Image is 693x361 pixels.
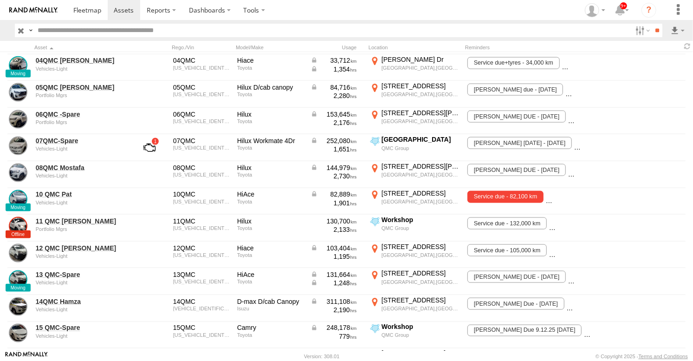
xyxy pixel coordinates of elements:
span: REGO DUE - 19/03/2026 [467,271,566,283]
div: JTFRA3AP608030419 [173,252,231,258]
div: 04QMC [173,56,231,65]
div: Rego./Vin [172,44,232,51]
a: 08QMC Mostafa [36,164,126,172]
div: JTFRA3AP208030417 [173,199,231,204]
div: Data from Vehicle CANbus [311,270,357,279]
div: Hilux [237,217,304,225]
a: 11 QMC [PERSON_NAME] [36,217,126,225]
div: Toyota [237,65,304,71]
div: undefined [36,253,126,259]
div: MR0KA3CD701240650 [173,225,231,231]
a: 12 QMC [PERSON_NAME] [36,244,126,252]
div: 130,700 [311,217,357,225]
div: undefined [36,92,126,98]
a: 17 QMC [PERSON_NAME] [36,351,126,359]
div: 06QMC [173,110,231,118]
img: rand-logo.svg [9,7,58,13]
div: [GEOGRAPHIC_DATA],[GEOGRAPHIC_DATA] [382,198,460,205]
span: REGO DUE - 04/08/2026 [467,111,566,123]
label: Click to View Current Location [369,162,461,187]
div: D-Max D/Cab Canopy [237,351,304,359]
div: Data from Vehicle CANbus [311,244,357,252]
a: View Asset Details [9,324,27,342]
a: View Asset Details [9,137,27,155]
div: undefined [36,200,126,205]
span: Rego Due 9.12.25 - 08/12/2025 [467,325,582,337]
div: Workshop [382,323,460,331]
span: Refresh [682,42,693,51]
div: [GEOGRAPHIC_DATA] [382,135,460,144]
div: 2,280 [311,92,357,100]
a: View Asset Details [9,244,27,263]
div: undefined [36,146,126,151]
div: 08QMC [173,164,231,172]
div: HiAce [237,190,304,198]
div: Camry [237,324,304,332]
span: REGO DUE - 28/12/2025 [562,57,661,69]
div: Hilux [237,110,304,118]
a: 14QMC Hamza [36,297,126,306]
div: 2,133 [311,225,357,234]
div: 13QMC [173,270,231,279]
label: Click to View Current Location [369,55,461,80]
div: 1,651 [311,145,357,153]
div: 1,901 [311,199,357,207]
div: undefined [36,226,126,232]
div: [GEOGRAPHIC_DATA],[GEOGRAPHIC_DATA] [382,91,460,98]
a: 10 QMC Pat [36,190,126,198]
div: Click to Sort [34,44,127,51]
div: JTFRA3AP708035175 [173,65,231,71]
a: View Asset Details [9,83,27,102]
label: Click to View Current Location [369,296,461,321]
div: undefined [36,307,126,312]
div: [GEOGRAPHIC_DATA],[GEOGRAPHIC_DATA] [382,171,460,178]
div: Data from Vehicle CANbus [311,351,357,359]
div: Toyota [237,279,304,284]
div: Data from Vehicle CANbus [311,190,357,198]
div: 14QMC [173,297,231,306]
span: Service due - 132,000 km [467,217,547,230]
a: View Asset Details [9,270,27,289]
span: REGO DUE - 20/09/2026 [546,191,644,203]
label: Click to View Current Location [369,109,461,134]
div: [STREET_ADDRESS] [382,349,460,358]
div: 15QMC [173,324,231,332]
div: Toyota [237,252,304,258]
div: 6T1BF3FK20X013597 [173,333,231,338]
div: undefined [36,119,126,125]
label: Search Query [27,24,34,37]
div: Toyota [237,199,304,204]
span: Service due+tyres - 34,000 km [467,57,559,69]
div: Hilux Workmate 4Dr [237,137,304,145]
a: View Asset Details [9,164,27,182]
div: Toyota [237,225,304,231]
div: Zeyd Karahasanoglu [582,3,609,17]
div: QMC Group [382,225,460,231]
div: [GEOGRAPHIC_DATA],[GEOGRAPHIC_DATA] [382,305,460,312]
span: REGO DUE - 04/08/2026 [467,164,566,176]
span: Service due - 157,000 km [568,111,648,123]
span: Service due - 82,100 km [467,191,544,203]
div: 779 [311,333,357,341]
div: MR0JA3DD500345929 [173,172,231,177]
div: [STREET_ADDRESS] [382,82,460,90]
div: Workshop [382,216,460,224]
div: Toyota [237,118,304,124]
div: 2,730 [311,172,357,180]
div: [STREET_ADDRESS] [382,269,460,277]
span: Service due - 105,000 km [467,244,547,256]
div: Version: 308.01 [304,354,339,359]
div: JTFRA3AP408006104 [173,279,231,284]
i: ? [641,3,656,18]
div: MPATFR85JFT001483 [173,306,231,311]
div: Model/Make [236,44,305,51]
div: undefined [36,280,126,285]
div: 05QMC [173,83,231,92]
div: 1,195 [311,252,357,261]
div: D-max D/cab Canopy [237,297,304,306]
label: Click to View Current Location [369,189,461,214]
label: Click to View Current Location [369,135,461,160]
div: [PERSON_NAME] Dr [382,55,460,64]
div: HiAce [237,270,304,279]
div: Isuzu [237,306,304,311]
